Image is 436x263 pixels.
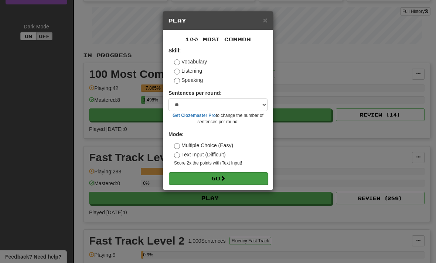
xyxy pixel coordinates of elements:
[168,17,268,24] h5: Play
[174,69,180,75] input: Listening
[174,59,180,65] input: Vocabulary
[174,151,226,158] label: Text Input (Difficult)
[174,160,268,166] small: Score 2x the points with Text Input !
[185,36,251,42] span: 100 Most Common
[169,172,268,185] button: Go
[168,131,184,137] strong: Mode:
[263,16,268,24] button: Close
[168,113,268,125] small: to change the number of sentences per round!
[174,142,233,149] label: Multiple Choice (Easy)
[174,76,203,84] label: Speaking
[263,16,268,24] span: ×
[174,143,180,149] input: Multiple Choice (Easy)
[168,48,181,53] strong: Skill:
[173,113,216,118] a: Get Clozemaster Pro
[174,67,202,75] label: Listening
[174,78,180,84] input: Speaking
[168,89,222,97] label: Sentences per round:
[174,58,207,65] label: Vocabulary
[174,152,180,158] input: Text Input (Difficult)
